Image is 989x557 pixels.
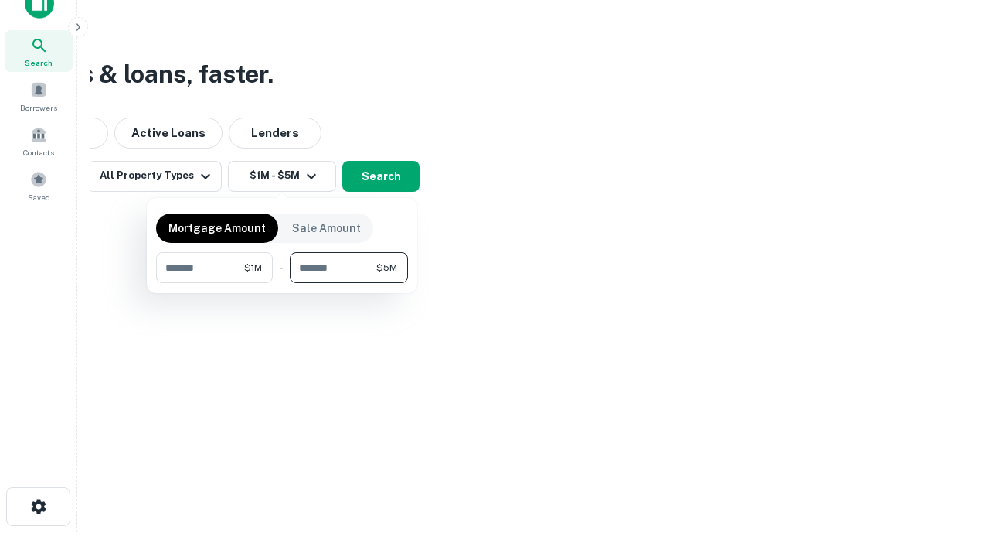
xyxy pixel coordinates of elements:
[244,261,262,275] span: $1M
[279,252,284,283] div: -
[292,220,361,237] p: Sale Amount
[376,261,397,275] span: $5M
[168,220,266,237] p: Mortgage Amount
[912,433,989,507] iframe: Chat Widget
